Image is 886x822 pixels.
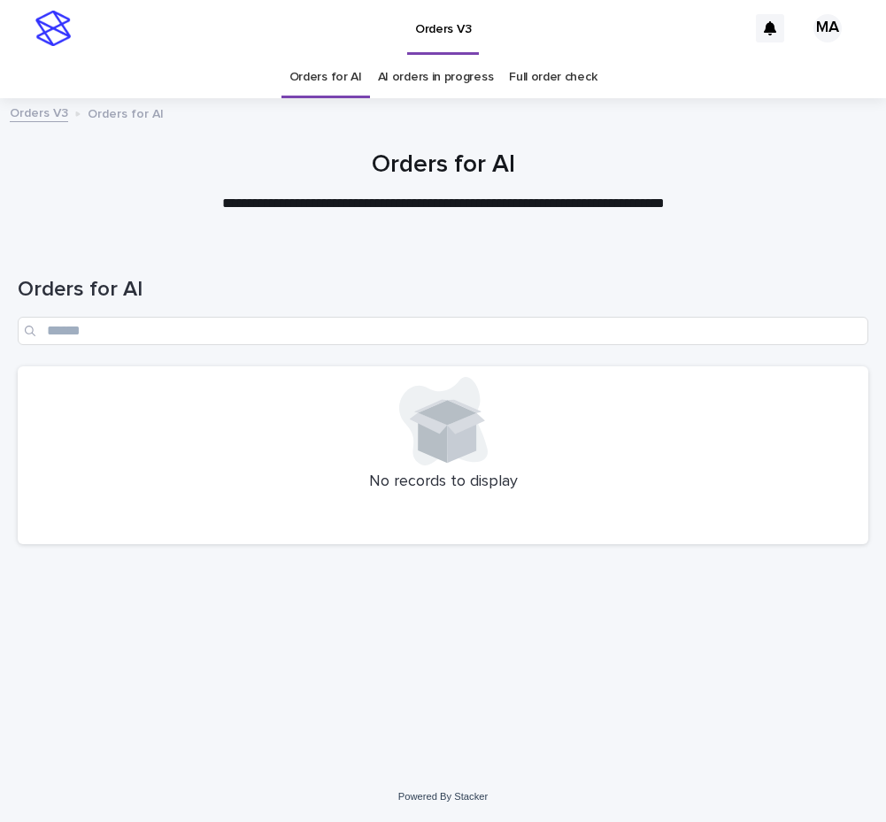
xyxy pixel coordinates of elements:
img: stacker-logo-s-only.png [35,11,71,46]
a: AI orders in progress [378,57,494,98]
a: Powered By Stacker [398,791,488,802]
a: Orders V3 [10,102,68,122]
p: No records to display [28,472,858,492]
a: Orders for AI [289,57,362,98]
p: Orders for AI [88,103,164,122]
div: MA [813,14,842,42]
h1: Orders for AI [18,277,868,303]
h1: Orders for AI [18,150,868,181]
a: Full order check [509,57,597,98]
input: Search [18,317,868,345]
